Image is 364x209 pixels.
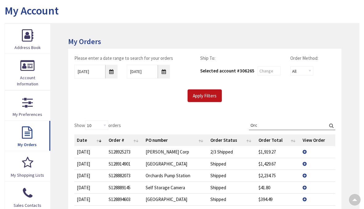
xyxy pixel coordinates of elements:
[143,170,208,181] td: Orchards Pump Station
[256,182,300,193] td: $41.80
[17,75,38,87] span: Account Information
[74,146,106,158] td: [DATE]
[208,182,256,193] td: Shipped
[256,134,300,146] th: Order Total: activate to sort column ascending
[106,146,143,158] td: S128925273
[258,66,281,76] input: Change
[143,158,208,170] td: [GEOGRAPHIC_DATA]
[256,158,300,170] td: $1,429.67
[208,158,256,170] td: Shipped
[18,142,37,147] span: My Orders
[249,121,335,130] input: Search:
[74,182,106,193] td: [DATE]
[143,182,208,193] td: Self Storage Camera
[208,134,256,146] th: Order Status: activate to sort column ascending
[200,68,254,74] div: Selected account #
[256,146,300,158] td: $1,919.27
[240,68,254,74] span: 306265
[208,193,256,205] td: Shipped
[74,193,106,205] td: [DATE]
[74,121,121,130] label: Show orders
[74,158,106,170] td: [DATE]
[5,151,50,181] a: My Shopping Lists
[256,193,300,205] td: $394.49
[106,134,143,146] th: Order #: activate to sort column ascending
[14,45,41,50] span: Address Book
[68,38,341,46] h3: My Orders
[74,55,173,61] label: Please enter a date range to search for your orders
[74,134,106,146] th: Date
[13,112,42,117] span: My Preferences
[300,134,335,146] th: View Order
[106,182,143,193] td: S128889145
[208,170,256,181] td: Shipped
[143,193,208,205] td: [GEOGRAPHIC_DATA]
[256,170,300,181] td: $2,234.75
[74,170,106,181] td: [DATE]
[143,134,208,146] th: PO number: activate to sort column ascending
[188,89,222,102] input: Apply Filters
[5,91,50,121] a: My Preferences
[14,203,41,208] span: Sales Contacts
[5,121,50,151] a: My Orders
[5,54,50,90] a: Account Information
[5,4,59,18] span: My Account
[5,24,50,54] a: Address Book
[106,158,143,170] td: S128914901
[11,172,44,178] span: My Shopping Lists
[85,121,108,130] select: Showorders
[290,55,318,61] label: Order Method:
[208,146,256,158] td: 2/3 Shipped
[143,146,208,158] td: [PERSON_NAME] Corp
[106,170,143,181] td: S128882073
[200,55,215,61] label: Ship To:
[106,193,143,205] td: S128894603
